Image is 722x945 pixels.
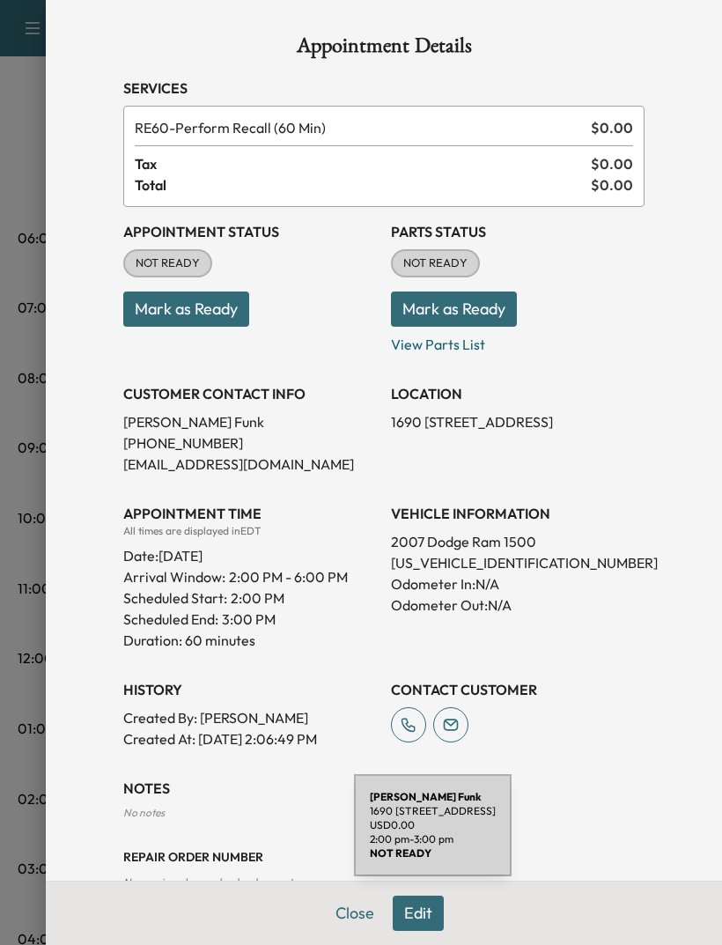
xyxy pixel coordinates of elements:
[123,566,377,587] p: Arrival Window:
[123,503,377,524] h3: APPOINTMENT TIME
[391,594,645,616] p: Odometer Out: N/A
[391,383,645,404] h3: LOCATION
[125,255,210,272] span: NOT READY
[135,153,591,174] span: Tax
[123,454,377,475] p: [EMAIL_ADDRESS][DOMAIN_NAME]
[391,503,645,524] h3: VEHICLE INFORMATION
[123,292,249,327] button: Mark as Ready
[135,117,584,138] span: Perform Recall (60 Min)
[370,832,496,846] p: 2:00 pm - 3:00 pm
[123,35,645,63] h1: Appointment Details
[123,524,377,538] div: All times are displayed in EDT
[123,609,218,630] p: Scheduled End:
[591,174,633,196] span: $ 0.00
[393,896,444,931] button: Edit
[123,411,377,432] p: [PERSON_NAME] Funk
[391,221,645,242] h3: Parts Status
[123,728,377,749] p: Created At : [DATE] 2:06:49 PM
[324,896,386,931] button: Close
[391,573,645,594] p: Odometer In: N/A
[370,818,496,832] p: USD 0.00
[370,790,482,803] b: [PERSON_NAME] Funk
[391,552,645,573] p: [US_VEHICLE_IDENTIFICATION_NUMBER]
[123,587,227,609] p: Scheduled Start:
[393,255,478,272] span: NOT READY
[123,679,377,700] h3: History
[222,609,276,630] p: 3:00 PM
[123,875,295,889] span: No repair order number has been set.
[391,531,645,552] p: 2007 Dodge Ram 1500
[123,383,377,404] h3: CUSTOMER CONTACT INFO
[370,846,431,860] b: NOT READY
[123,707,377,728] p: Created By : [PERSON_NAME]
[370,804,496,818] p: 1690 [STREET_ADDRESS]
[591,153,633,174] span: $ 0.00
[123,221,377,242] h3: Appointment Status
[231,587,284,609] p: 2:00 PM
[391,679,645,700] h3: CONTACT CUSTOMER
[135,174,591,196] span: Total
[123,78,645,99] h3: Services
[123,630,377,651] p: Duration: 60 minutes
[229,566,348,587] span: 2:00 PM - 6:00 PM
[123,778,645,799] h3: NOTES
[123,432,377,454] p: [PHONE_NUMBER]
[591,117,633,138] span: $ 0.00
[391,327,645,355] p: View Parts List
[123,538,377,566] div: Date: [DATE]
[391,411,645,432] p: 1690 [STREET_ADDRESS]
[123,806,645,820] div: No notes
[123,848,645,866] h3: Repair Order number
[391,292,517,327] button: Mark as Ready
